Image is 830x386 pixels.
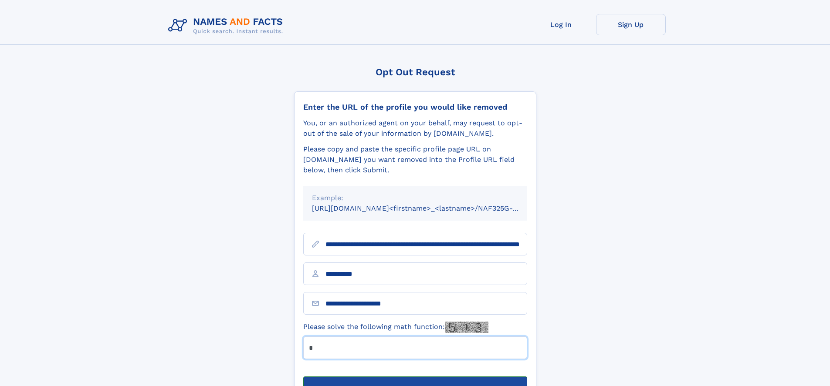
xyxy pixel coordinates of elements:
[303,322,488,333] label: Please solve the following math function:
[312,193,518,203] div: Example:
[303,102,527,112] div: Enter the URL of the profile you would like removed
[526,14,596,35] a: Log In
[596,14,666,35] a: Sign Up
[303,118,527,139] div: You, or an authorized agent on your behalf, may request to opt-out of the sale of your informatio...
[165,14,290,37] img: Logo Names and Facts
[294,67,536,77] div: Opt Out Request
[312,204,544,212] small: [URL][DOMAIN_NAME]<firstname>_<lastname>/NAF325G-xxxxxxxx
[303,144,527,175] div: Please copy and paste the specific profile page URL on [DOMAIN_NAME] you want removed into the Pr...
